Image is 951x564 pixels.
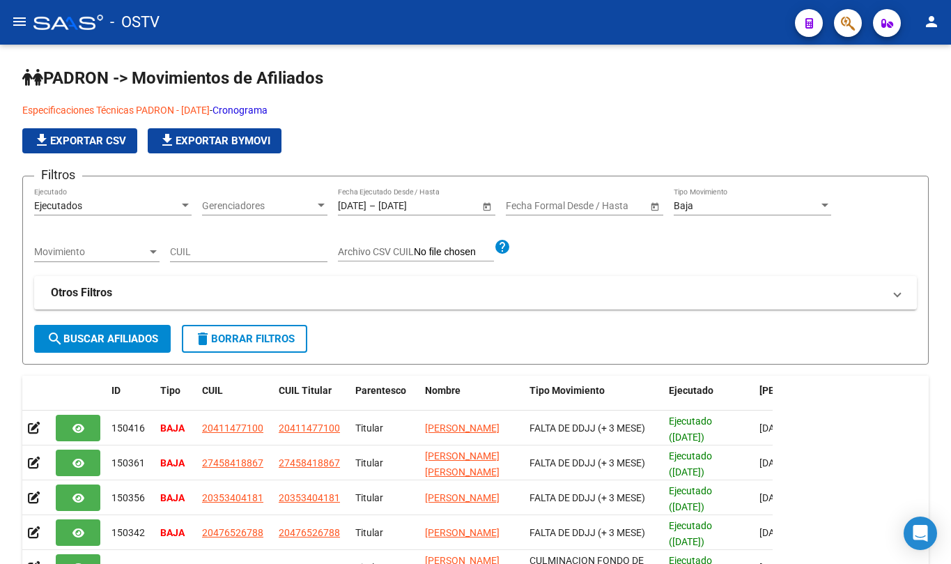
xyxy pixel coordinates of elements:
span: Tipo [160,385,180,396]
span: [PERSON_NAME] [425,492,500,503]
mat-icon: person [923,13,940,30]
span: [DATE] [759,457,788,468]
span: Exportar Bymovi [159,135,270,147]
mat-icon: file_download [159,132,176,148]
button: Buscar Afiliados [34,325,171,353]
span: 20353404181 [202,492,263,503]
span: [PERSON_NAME] [425,527,500,538]
span: Ejecutado ([DATE]) [669,450,712,478]
mat-icon: file_download [33,132,50,148]
span: [DATE] [759,492,788,503]
span: Titular [355,527,383,538]
span: [DATE] [759,422,788,434]
button: Open calendar [647,199,662,213]
span: Tipo Movimiento [529,385,605,396]
span: CUIL [202,385,223,396]
datatable-header-cell: Ejecutado [663,376,754,422]
input: Fecha fin [569,200,637,212]
span: 27458418867 [202,457,263,468]
span: Ejecutados [34,200,82,211]
input: Fecha inicio [338,200,366,212]
a: Cronograma [212,105,268,116]
mat-expansion-panel-header: Otros Filtros [34,276,917,310]
span: 20353404181 [279,492,340,503]
span: 20411477100 [279,422,340,434]
span: - OSTV [110,7,160,38]
strong: Otros Filtros [51,285,112,300]
span: 20476526788 [279,527,340,538]
span: [PERSON_NAME] [425,422,500,434]
input: Fecha fin [378,200,447,212]
span: 150342 [111,527,145,538]
span: 20411477100 [202,422,263,434]
h3: Filtros [34,165,82,185]
span: [PERSON_NAME] [759,385,835,396]
span: FALTA DE DDJJ (+ 3 MESE) [529,492,645,503]
span: FALTA DE DDJJ (+ 3 MESE) [529,457,645,468]
span: [PERSON_NAME] [PERSON_NAME] [425,450,500,478]
strong: BAJA [160,527,185,538]
button: Borrar Filtros [182,325,307,353]
datatable-header-cell: Fecha Formal [754,376,824,422]
span: FALTA DE DDJJ (+ 3 MESE) [529,422,645,434]
span: 150356 [111,492,145,503]
span: – [369,200,376,212]
span: Exportar CSV [33,135,126,147]
span: CUIL Titular [279,385,332,396]
mat-icon: delete [194,330,211,347]
span: Ejecutado ([DATE]) [669,485,712,512]
p: - [22,102,537,118]
input: Fecha inicio [506,200,557,212]
datatable-header-cell: Parentesco [350,376,419,422]
span: ID [111,385,121,396]
span: FALTA DE DDJJ (+ 3 MESE) [529,527,645,538]
span: Archivo CSV CUIL [338,246,414,257]
button: Open calendar [479,199,494,213]
input: Archivo CSV CUIL [414,246,494,259]
span: 27458418867 [279,457,340,468]
strong: BAJA [160,457,185,468]
span: 150416 [111,422,145,434]
span: Baja [674,200,693,211]
span: Titular [355,492,383,503]
span: 20476526788 [202,527,263,538]
mat-icon: help [494,238,511,255]
span: Gerenciadores [202,200,315,212]
span: 150361 [111,457,145,468]
span: [DATE] [759,527,788,538]
span: Titular [355,422,383,434]
datatable-header-cell: CUIL [196,376,273,422]
span: Buscar Afiliados [47,333,158,345]
a: Especificaciones Técnicas PADRON - [DATE] [22,105,210,116]
strong: BAJA [160,492,185,503]
datatable-header-cell: Tipo [155,376,196,422]
datatable-header-cell: Tipo Movimiento [524,376,663,422]
datatable-header-cell: CUIL Titular [273,376,350,422]
mat-icon: search [47,330,63,347]
div: Open Intercom Messenger [904,517,937,550]
span: Nombre [425,385,461,396]
span: Parentesco [355,385,406,396]
strong: BAJA [160,422,185,434]
span: Ejecutado [669,385,713,396]
button: Exportar CSV [22,128,137,153]
datatable-header-cell: Nombre [419,376,524,422]
span: Movimiento [34,246,147,258]
span: Ejecutado ([DATE]) [669,416,712,443]
span: PADRON -> Movimientos de Afiliados [22,68,323,88]
span: Borrar Filtros [194,333,295,345]
span: Ejecutado ([DATE]) [669,520,712,547]
datatable-header-cell: ID [106,376,155,422]
button: Exportar Bymovi [148,128,281,153]
mat-icon: menu [11,13,28,30]
span: Titular [355,457,383,468]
